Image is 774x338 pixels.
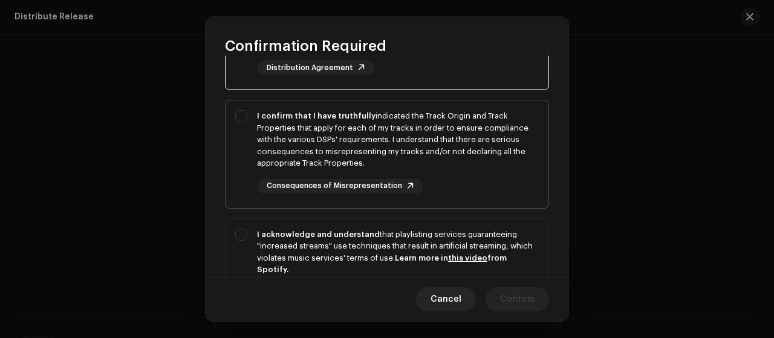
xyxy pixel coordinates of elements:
[257,110,539,169] div: indicated the Track Origin and Track Properties that apply for each of my tracks in order to ensu...
[257,112,376,120] strong: I confirm that I have truthfully
[431,287,461,311] span: Cancel
[267,182,402,190] span: Consequences of Misrepresentation
[486,287,549,311] button: Confirm
[225,100,549,209] p-togglebutton: I confirm that I have truthfullyindicated the Track Origin and Track Properties that apply for ea...
[257,254,507,274] strong: Learn more in from Spotify.
[500,287,535,311] span: Confirm
[267,64,353,72] span: Distribution Agreement
[225,36,386,56] span: Confirmation Required
[225,218,549,334] p-togglebutton: I acknowledge and understandthat playlisting services guaranteeing "increased streams" use techni...
[257,230,380,238] strong: I acknowledge and understand
[257,229,539,276] div: that playlisting services guaranteeing "increased streams" use techniques that result in artifici...
[416,287,476,311] button: Cancel
[448,254,487,262] a: this video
